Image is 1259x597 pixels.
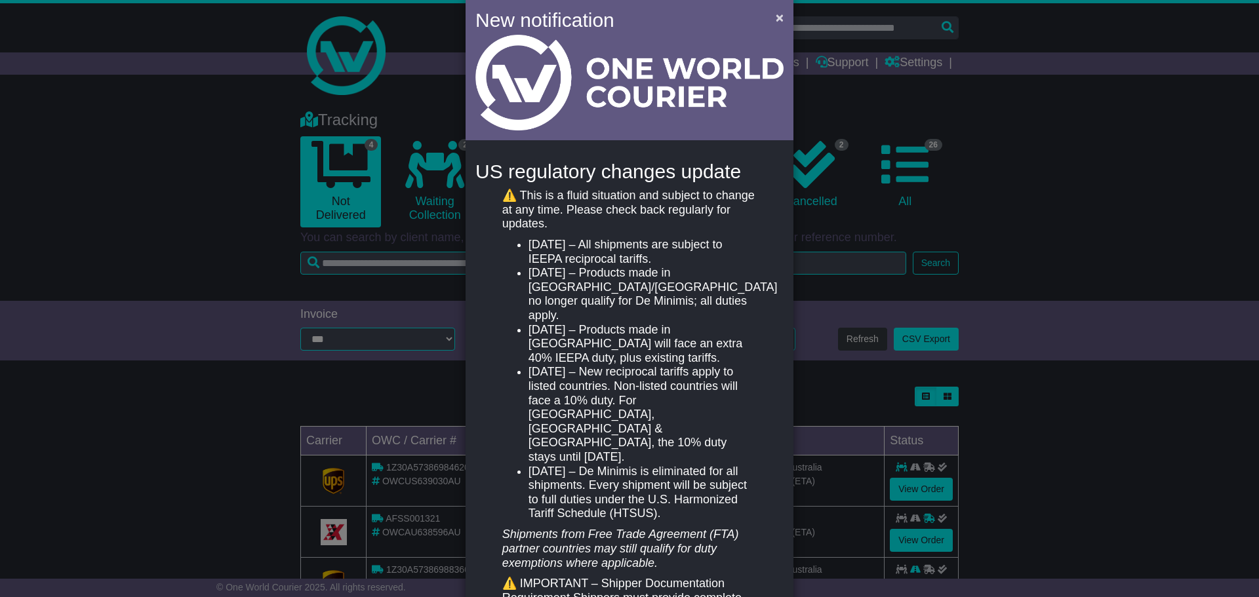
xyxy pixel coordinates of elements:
[502,189,757,231] p: ⚠️ This is a fluid situation and subject to change at any time. Please check back regularly for u...
[475,161,784,182] h4: US regulatory changes update
[529,238,757,266] li: [DATE] – All shipments are subject to IEEPA reciprocal tariffs.
[529,266,757,322] li: [DATE] – Products made in [GEOGRAPHIC_DATA]/[GEOGRAPHIC_DATA] no longer qualify for De Minimis; a...
[529,323,757,366] li: [DATE] – Products made in [GEOGRAPHIC_DATA] will face an extra 40% IEEPA duty, plus existing tari...
[769,4,790,31] button: Close
[475,35,784,130] img: Light
[502,528,739,569] em: Shipments from Free Trade Agreement (FTA) partner countries may still qualify for duty exemptions...
[529,465,757,521] li: [DATE] – De Minimis is eliminated for all shipments. Every shipment will be subject to full dutie...
[776,10,784,25] span: ×
[529,365,757,464] li: [DATE] – New reciprocal tariffs apply to listed countries. Non-listed countries will face a 10% d...
[475,5,757,35] h4: New notification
